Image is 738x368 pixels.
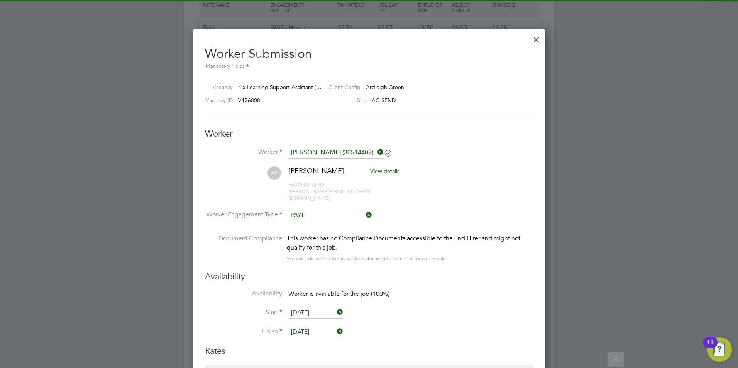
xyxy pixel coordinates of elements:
[288,210,372,221] input: Select one
[288,147,384,159] input: Search for...
[288,326,343,338] input: Select one
[322,97,366,104] label: Site
[238,84,322,91] span: 4 x Learning Support Assistant (…
[287,234,533,252] div: This worker has no Compliance Documents accessible to the End Hirer and might not qualify for thi...
[289,182,324,188] span: 07440418459
[287,254,447,263] div: You can edit access to this worker’s documents from their worker profile.
[205,234,282,262] label: Document Compliance
[205,308,282,316] label: Start
[707,337,732,362] button: Open Resource Center, 13 new notifications
[205,40,533,71] h2: Worker Submission
[267,166,281,180] span: AP
[366,84,404,91] span: Ardleigh Green
[288,290,389,298] span: Worker is available for the job (100%)
[205,290,282,298] label: Availability
[205,327,282,336] label: Finish
[205,148,282,156] label: Worker
[322,84,361,91] label: Client Config
[289,166,344,175] span: [PERSON_NAME]
[288,307,343,319] input: Select one
[202,97,233,104] label: Vacancy ID
[289,182,295,188] span: m:
[289,188,371,201] span: [PERSON_NAME][EMAIL_ADDRESS][DOMAIN_NAME]
[205,211,282,219] label: Worker Engagement Type
[205,128,533,140] h3: Worker
[370,168,399,175] span: View details
[205,271,533,282] h3: Availability
[238,97,260,104] span: V176808
[707,343,714,353] div: 13
[372,97,396,104] span: AG SEND
[205,346,533,357] h3: Rates
[205,62,533,71] div: Mandatory Fields
[202,84,233,91] label: Vacancy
